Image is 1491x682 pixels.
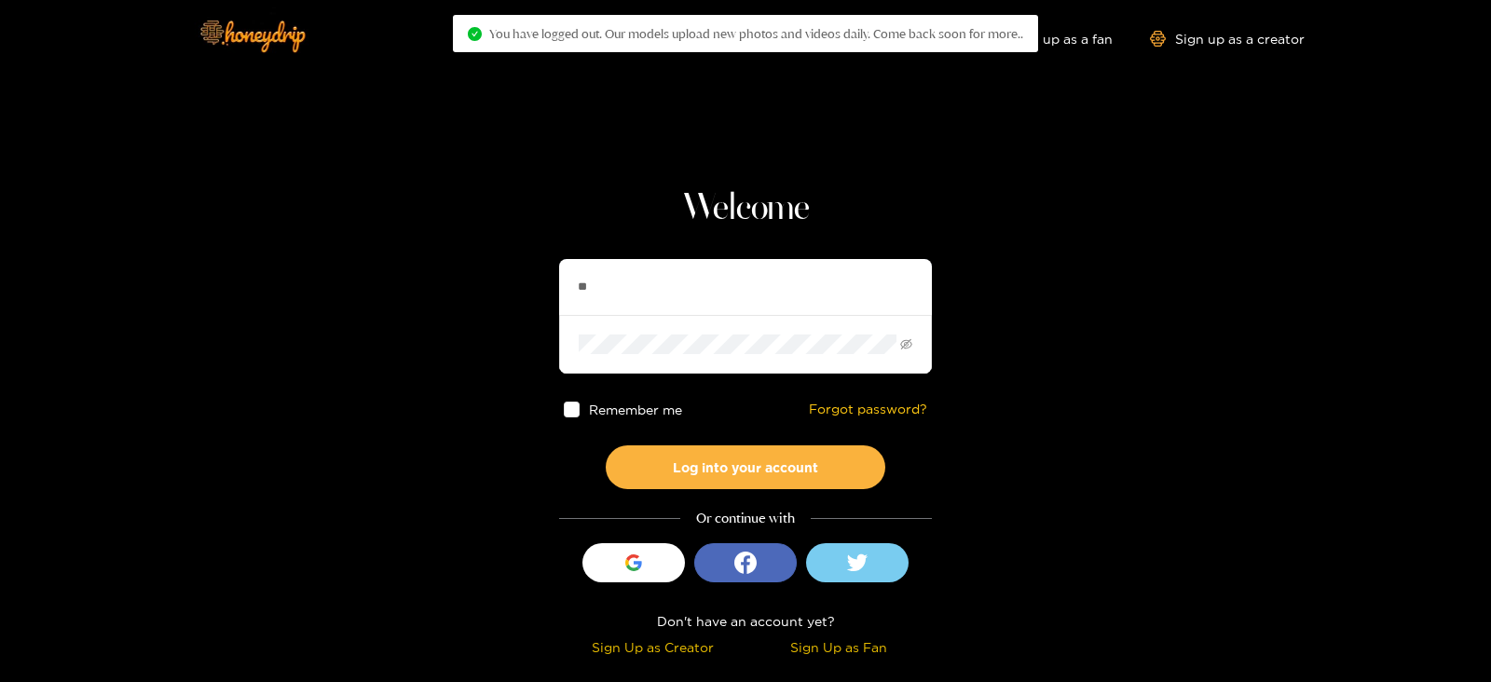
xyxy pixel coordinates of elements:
span: check-circle [468,27,482,41]
span: eye-invisible [900,338,912,350]
div: Sign Up as Fan [750,636,927,658]
a: Sign up as a creator [1150,31,1305,47]
span: You have logged out. Our models upload new photos and videos daily. Come back soon for more.. [489,26,1023,41]
div: Don't have an account yet? [559,610,932,632]
a: Forgot password? [809,402,927,417]
div: Sign Up as Creator [564,636,741,658]
div: Or continue with [559,508,932,529]
span: Remember me [589,402,682,416]
a: Sign up as a fan [985,31,1113,47]
h1: Welcome [559,186,932,231]
button: Log into your account [606,445,885,489]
